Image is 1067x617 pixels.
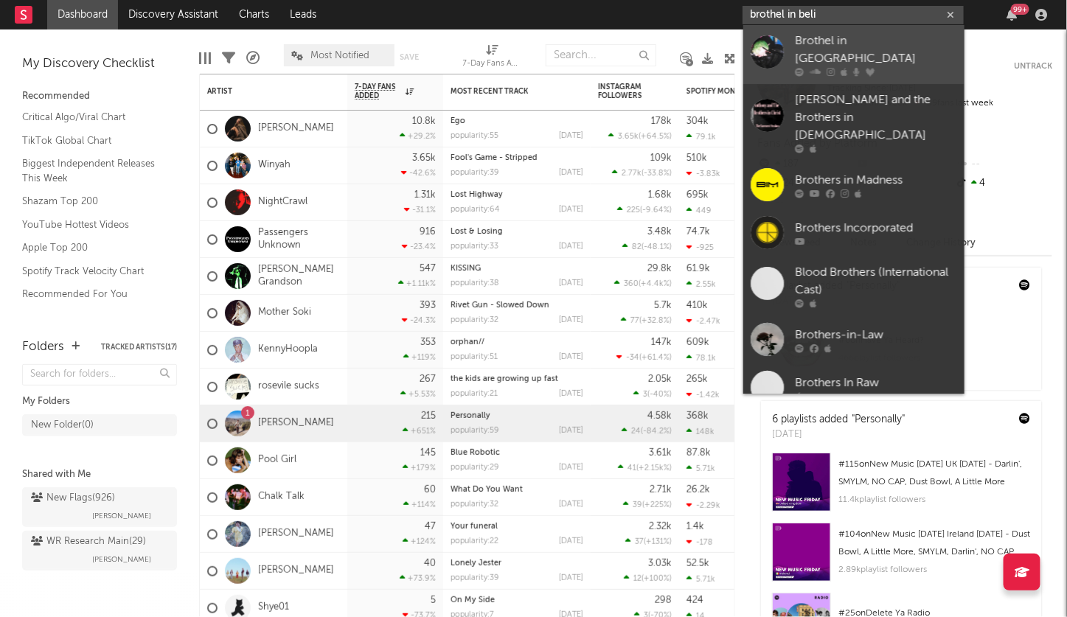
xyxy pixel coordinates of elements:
[451,464,499,472] div: popularity: 29
[687,596,703,605] div: 424
[463,55,522,73] div: 7-Day Fans Added (7-Day Fans Added)
[31,533,146,551] div: WR Research Main ( 29 )
[92,507,151,525] span: [PERSON_NAME]
[687,243,714,252] div: -925
[618,463,672,473] div: ( )
[22,487,177,527] a: New Flags(926)[PERSON_NAME]
[420,264,436,273] div: 547
[258,454,296,467] a: Pool Girl
[687,153,707,163] div: 510k
[451,265,481,273] a: KISSING
[624,280,639,288] span: 360
[207,87,318,96] div: Artist
[451,279,499,287] div: popularity: 38
[451,523,583,531] div: Your funeral
[559,353,583,361] div: [DATE]
[648,559,672,568] div: 3.03k
[650,485,672,495] div: 2.71k
[559,574,583,582] div: [DATE]
[403,500,436,509] div: +114 %
[649,448,672,458] div: 3.61k
[743,257,965,316] a: Blood Brothers (International Cast)
[403,537,436,546] div: +124 %
[632,243,642,251] span: 82
[622,242,672,251] div: ( )
[1007,9,1017,21] button: 99+
[559,169,583,177] div: [DATE]
[687,316,720,326] div: -2.47k
[22,55,177,73] div: My Discovery Checklist
[258,491,305,503] a: Chalk Talk
[687,537,713,547] div: -178
[258,380,319,393] a: rosevile sucks
[451,412,490,420] a: Personally
[687,116,709,126] div: 304k
[838,561,1030,579] div: 2.89k playlist followers
[622,426,672,436] div: ( )
[451,574,499,582] div: popularity: 39
[400,131,436,141] div: +29.2 %
[451,412,583,420] div: Personally
[642,206,670,215] span: -9.64 %
[258,344,318,356] a: KennyHoopla
[451,191,503,199] a: Lost Highway
[628,464,636,473] span: 41
[644,501,670,509] span: +225 %
[451,338,484,346] a: orphan//
[687,301,708,310] div: 410k
[22,193,162,209] a: Shazam Top 200
[559,427,583,435] div: [DATE]
[403,352,436,362] div: +119 %
[838,456,1030,491] div: # 115 on New Music [DATE] UK [DATE] - Darlin', SMYLM, NO CAP, Dust Bowl, A Little More
[598,83,650,100] div: Instagram Followers
[647,227,672,237] div: 3.48k
[687,574,715,584] div: 5.71k
[647,264,672,273] div: 29.8k
[451,560,583,568] div: Lonely Jester
[424,559,436,568] div: 40
[639,464,670,473] span: +2.15k %
[559,279,583,287] div: [DATE]
[795,326,957,344] div: Brothers-in-Law
[402,242,436,251] div: -23.4 %
[258,227,340,252] a: Passengers Unknown
[424,485,436,495] div: 60
[451,301,549,310] a: Rivet Gun - Slowed Down
[743,6,964,24] input: Search for artists
[633,501,642,509] span: 39
[654,301,672,310] div: 5.7k
[559,501,583,509] div: [DATE]
[559,243,583,251] div: [DATE]
[649,522,672,531] div: 2.32k
[451,154,583,162] div: Fool's Game - Stripped
[838,526,1030,561] div: # 104 on New Music [DATE] Ireland [DATE] - Dust Bowl, A Little More, SMYLM, Darlin', NO CAP
[687,374,708,384] div: 265k
[954,155,1052,174] div: --
[258,196,307,209] a: NightCrawl
[761,453,1041,523] a: #115onNew Music [DATE] UK [DATE] - Darlin', SMYLM, NO CAP, Dust Bowl, A Little More11.4kplaylist ...
[648,374,672,384] div: 2.05k
[258,307,311,319] a: Mother Soki
[451,449,500,457] a: Blue Robotic
[463,37,522,80] div: 7-Day Fans Added (7-Day Fans Added)
[421,411,436,421] div: 215
[22,310,162,340] a: TikTok Videos Assistant / Last 7 Days - Top
[451,191,583,199] div: Lost Highway
[451,154,538,162] a: Fool's Game - Stripped
[559,464,583,472] div: [DATE]
[643,428,670,436] span: -84.2 %
[642,317,670,325] span: +32.8 %
[795,171,957,189] div: Brothers in Madness
[795,264,957,299] div: Blood Brothers (International Cast)
[687,485,710,495] div: 26.2k
[398,279,436,288] div: +1.11k %
[258,417,334,430] a: [PERSON_NAME]
[623,500,672,509] div: ( )
[650,153,672,163] div: 109k
[451,228,583,236] div: Lost & Losing
[92,551,151,568] span: [PERSON_NAME]
[655,596,672,605] div: 298
[451,353,498,361] div: popularity: 51
[451,560,501,568] a: Lonely Jester
[31,489,115,507] div: New Flags ( 926 )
